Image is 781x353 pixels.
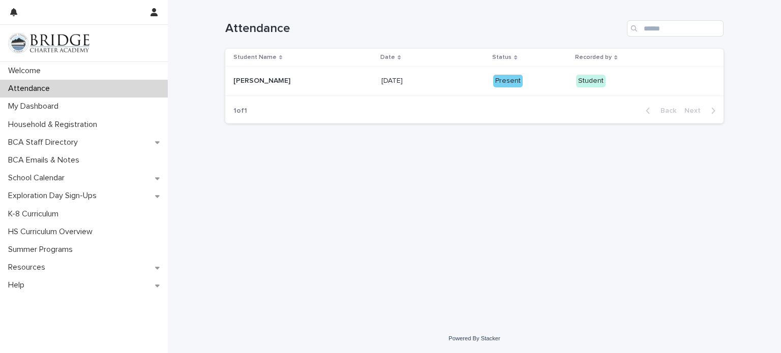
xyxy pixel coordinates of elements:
[225,67,724,96] tr: [PERSON_NAME][PERSON_NAME] [DATE][DATE] PresentStudent
[493,75,523,87] div: Present
[575,52,612,63] p: Recorded by
[4,155,87,165] p: BCA Emails & Notes
[4,263,53,272] p: Resources
[381,75,405,85] p: [DATE]
[627,20,724,37] input: Search
[4,66,49,76] p: Welcome
[4,191,105,201] p: Exploration Day Sign-Ups
[4,138,86,147] p: BCA Staff Directory
[380,52,395,63] p: Date
[225,99,255,123] p: 1 of 1
[4,173,73,183] p: School Calendar
[8,33,89,53] img: V1C1m3IdTEidaUdm9Hs0
[576,75,606,87] div: Student
[4,120,105,130] p: Household & Registration
[4,245,81,254] p: Summer Programs
[4,227,101,237] p: HS Curriculum Overview
[654,107,676,114] span: Back
[225,21,623,36] h1: Attendance
[4,102,67,111] p: My Dashboard
[4,84,58,93] p: Attendance
[638,106,680,115] button: Back
[233,75,292,85] p: [PERSON_NAME]
[680,106,724,115] button: Next
[4,280,33,290] p: Help
[684,107,707,114] span: Next
[233,52,277,63] p: Student Name
[4,209,67,219] p: K-8 Curriculum
[448,335,500,341] a: Powered By Stacker
[492,52,512,63] p: Status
